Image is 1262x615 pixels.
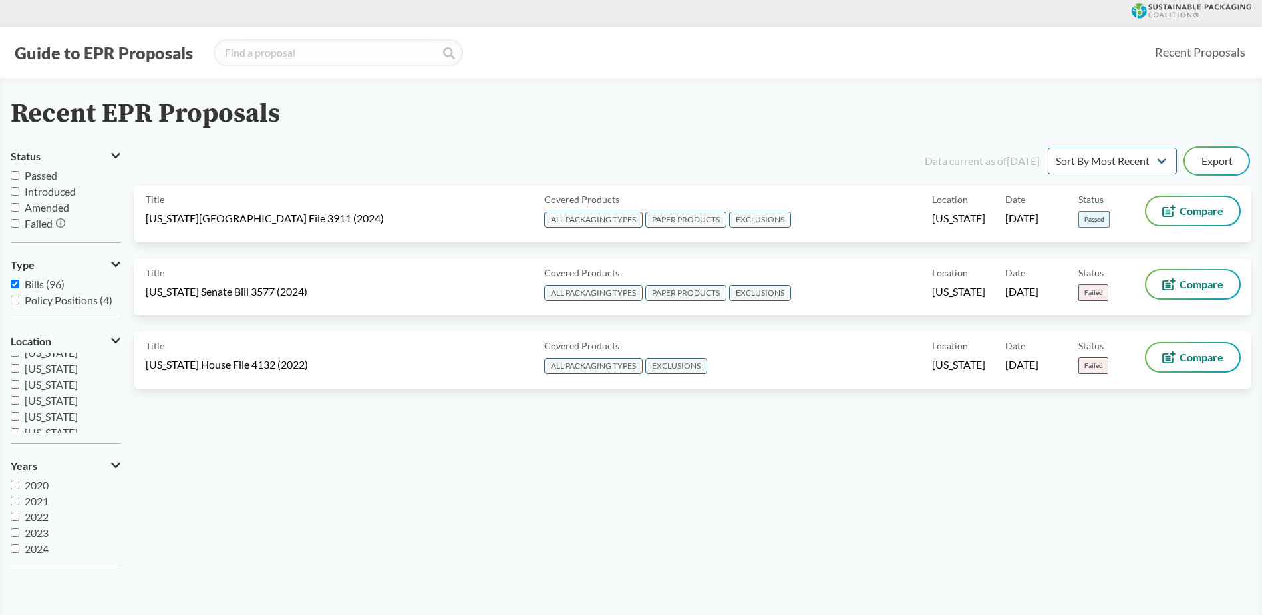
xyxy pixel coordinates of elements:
[25,542,49,555] span: 2024
[1146,197,1239,225] button: Compare
[1005,357,1038,372] span: [DATE]
[1078,284,1108,301] span: Failed
[1078,357,1108,374] span: Failed
[729,285,791,301] span: EXCLUSIONS
[25,294,112,306] span: Policy Positions (4)
[11,460,37,472] span: Years
[932,211,985,226] span: [US_STATE]
[1146,270,1239,298] button: Compare
[11,512,19,521] input: 2022
[25,185,76,198] span: Introduced
[11,396,19,405] input: [US_STATE]
[11,335,51,347] span: Location
[25,410,78,423] span: [US_STATE]
[11,259,35,271] span: Type
[11,428,19,437] input: [US_STATE]
[1146,343,1239,371] button: Compare
[932,357,985,372] span: [US_STATE]
[645,212,726,228] span: PAPER PRODUCTS
[1180,206,1223,216] span: Compare
[729,212,791,228] span: EXCLUSIONS
[11,497,19,505] input: 2021
[645,358,707,374] span: EXCLUSIONS
[1005,284,1038,299] span: [DATE]
[932,339,968,353] span: Location
[11,254,120,276] button: Type
[1005,266,1025,280] span: Date
[11,280,19,288] input: Bills (96)
[25,511,49,523] span: 2022
[11,171,19,180] input: Passed
[1078,266,1104,280] span: Status
[25,526,49,539] span: 2023
[25,346,78,359] span: [US_STATE]
[932,192,968,206] span: Location
[11,150,41,162] span: Status
[645,285,726,301] span: PAPER PRODUCTS
[1180,279,1223,290] span: Compare
[11,99,280,129] h2: Recent EPR Proposals
[146,339,164,353] span: Title
[1005,339,1025,353] span: Date
[544,266,619,280] span: Covered Products
[11,364,19,373] input: [US_STATE]
[1005,192,1025,206] span: Date
[11,296,19,304] input: Policy Positions (4)
[544,212,643,228] span: ALL PACKAGING TYPES
[1078,339,1104,353] span: Status
[25,169,57,182] span: Passed
[146,266,164,280] span: Title
[925,153,1040,169] div: Data current as of [DATE]
[1005,211,1038,226] span: [DATE]
[11,219,19,228] input: Failed
[25,479,49,491] span: 2020
[146,192,164,206] span: Title
[11,348,19,357] input: [US_STATE]
[1078,192,1104,206] span: Status
[214,39,463,66] input: Find a proposal
[11,412,19,421] input: [US_STATE]
[11,380,19,389] input: [US_STATE]
[1185,148,1249,174] button: Export
[146,284,307,299] span: [US_STATE] Senate Bill 3577 (2024)
[146,211,384,226] span: [US_STATE][GEOGRAPHIC_DATA] File 3911 (2024)
[11,203,19,212] input: Amended
[544,285,643,301] span: ALL PACKAGING TYPES
[25,426,78,439] span: [US_STATE]
[1149,37,1251,67] a: Recent Proposals
[932,266,968,280] span: Location
[1180,352,1223,363] span: Compare
[25,378,78,391] span: [US_STATE]
[25,495,49,507] span: 2021
[25,362,78,375] span: [US_STATE]
[11,528,19,537] input: 2023
[11,455,120,477] button: Years
[544,358,643,374] span: ALL PACKAGING TYPES
[932,284,985,299] span: [US_STATE]
[11,481,19,489] input: 2020
[25,217,53,230] span: Failed
[11,187,19,196] input: Introduced
[11,544,19,553] input: 2024
[544,339,619,353] span: Covered Products
[11,42,197,63] button: Guide to EPR Proposals
[25,278,65,290] span: Bills (96)
[146,357,308,372] span: [US_STATE] House File 4132 (2022)
[11,330,120,353] button: Location
[11,145,120,168] button: Status
[1078,211,1110,228] span: Passed
[25,201,69,214] span: Amended
[544,192,619,206] span: Covered Products
[25,394,78,407] span: [US_STATE]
